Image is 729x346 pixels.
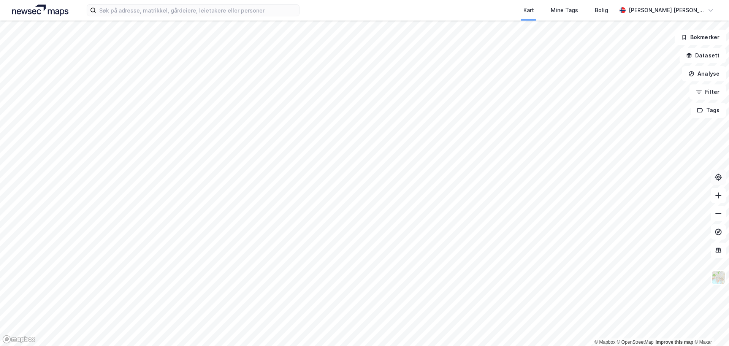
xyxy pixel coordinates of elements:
[617,340,654,345] a: OpenStreetMap
[551,6,578,15] div: Mine Tags
[96,5,299,16] input: Søk på adresse, matrikkel, gårdeiere, leietakere eller personer
[12,5,68,16] img: logo.a4113a55bc3d86da70a041830d287a7e.svg
[656,340,693,345] a: Improve this map
[523,6,534,15] div: Kart
[711,270,726,285] img: Z
[629,6,705,15] div: [PERSON_NAME] [PERSON_NAME]
[675,30,726,45] button: Bokmerker
[691,103,726,118] button: Tags
[2,335,36,344] a: Mapbox homepage
[594,340,615,345] a: Mapbox
[595,6,608,15] div: Bolig
[682,66,726,81] button: Analyse
[689,84,726,100] button: Filter
[680,48,726,63] button: Datasett
[691,309,729,346] iframe: Chat Widget
[691,309,729,346] div: Kontrollprogram for chat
